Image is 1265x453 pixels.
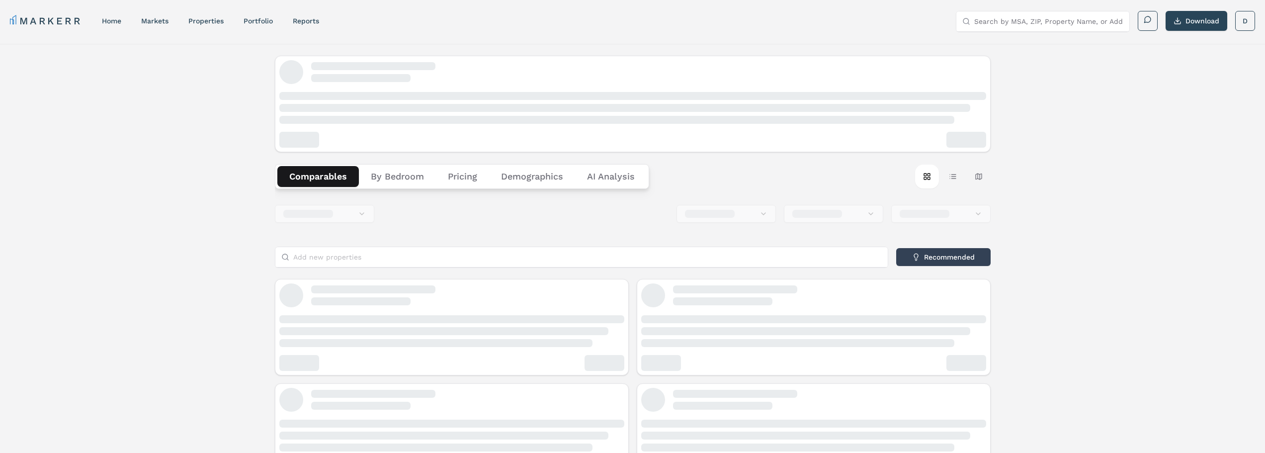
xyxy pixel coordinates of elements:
a: properties [188,17,224,25]
a: reports [293,17,319,25]
button: Recommended [896,248,991,266]
button: Demographics [489,166,575,187]
button: Pricing [436,166,489,187]
button: Download [1166,11,1227,31]
span: D [1243,16,1248,26]
input: Search by MSA, ZIP, Property Name, or Address [974,11,1123,31]
a: MARKERR [10,14,82,28]
a: Portfolio [244,17,273,25]
button: Comparables [277,166,359,187]
button: D [1235,11,1255,31]
a: home [102,17,121,25]
a: markets [141,17,169,25]
button: By Bedroom [359,166,436,187]
button: AI Analysis [575,166,647,187]
input: Add new properties [293,247,882,267]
